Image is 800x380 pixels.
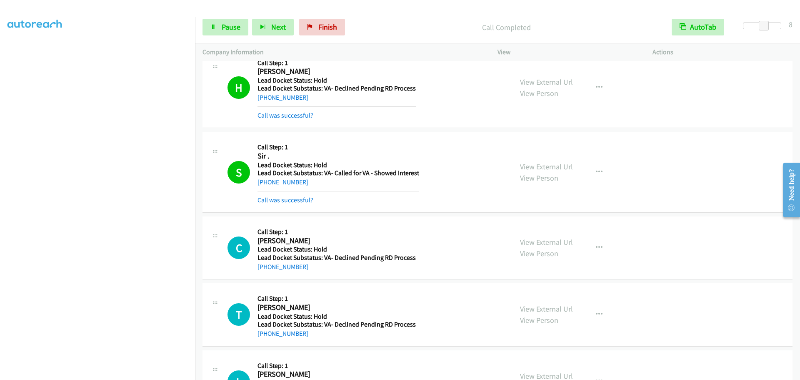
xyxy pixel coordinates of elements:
a: [PHONE_NUMBER] [257,263,308,271]
a: Finish [299,19,345,35]
h5: Call Step: 1 [257,362,416,370]
button: AutoTab [672,19,724,35]
a: View External Url [520,304,573,314]
a: View Person [520,88,558,98]
h1: H [227,76,250,99]
a: View Person [520,249,558,258]
div: 8 [789,19,792,30]
a: Call was successful? [257,111,313,119]
a: View Person [520,173,558,183]
h5: Call Step: 1 [257,294,416,303]
a: View External Url [520,237,573,247]
a: [PHONE_NUMBER] [257,330,308,337]
h5: Call Step: 1 [257,143,419,151]
a: View External Url [520,77,573,87]
p: Actions [652,47,792,57]
h5: Lead Docket Substatus: VA- Declined Pending RD Process [257,320,416,329]
h2: [PERSON_NAME] [257,303,416,312]
h5: Lead Docket Status: Hold [257,245,416,254]
a: View Person [520,315,558,325]
h2: Sir . [257,151,416,161]
h5: Lead Docket Status: Hold [257,161,419,169]
button: Next [252,19,294,35]
div: The call is yet to be attempted [227,303,250,326]
span: Next [271,22,286,32]
span: Finish [318,22,337,32]
h2: [PERSON_NAME] [257,370,416,379]
h5: Lead Docket Status: Hold [257,312,416,321]
p: View [497,47,637,57]
p: Company Information [202,47,482,57]
h2: [PERSON_NAME] [257,236,416,246]
h1: S [227,161,250,184]
h5: Call Step: 1 [257,228,416,236]
p: Call Completed [356,22,657,33]
h5: Call Step: 1 [257,59,416,67]
h2: [PERSON_NAME] [257,67,416,76]
h5: Lead Docket Substatus: VA- Declined Pending RD Process [257,84,416,93]
iframe: Resource Center [776,157,800,223]
span: Pause [222,22,240,32]
h5: Lead Docket Status: Hold [257,76,416,85]
a: [PHONE_NUMBER] [257,178,308,186]
h5: Lead Docket Substatus: VA- Called for VA - Showed Interest [257,169,419,177]
a: Call was successful? [257,196,313,204]
div: The call is yet to be attempted [227,237,250,259]
h1: C [227,237,250,259]
a: View External Url [520,162,573,171]
a: Pause [202,19,248,35]
h1: T [227,303,250,326]
a: [PHONE_NUMBER] [257,93,308,101]
h5: Lead Docket Substatus: VA- Declined Pending RD Process [257,254,416,262]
